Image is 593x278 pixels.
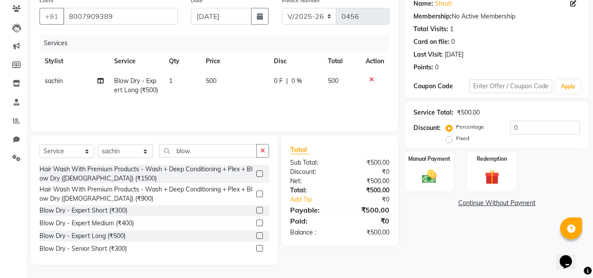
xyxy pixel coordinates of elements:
span: Total [290,145,310,154]
th: Disc [269,51,323,71]
div: ₹500.00 [340,177,396,186]
div: [DATE] [445,50,464,59]
label: Manual Payment [408,155,450,163]
div: ₹500.00 [340,228,396,237]
span: Blow Dry - Expert Long (₹500) [114,77,158,94]
div: Service Total: [413,108,453,117]
label: Fixed [456,134,469,142]
span: sachin [45,77,63,85]
div: No Active Membership [413,12,580,21]
th: Service [109,51,164,71]
div: Paid: [284,216,340,226]
div: Net: [284,177,340,186]
div: ₹0 [340,167,396,177]
div: 1 [450,25,453,34]
div: Total: [284,186,340,195]
div: Blow Dry - Expert Short (₹300) [40,206,127,215]
div: Total Visits: [413,25,448,34]
div: ₹0 [340,216,396,226]
label: Redemption [477,155,507,163]
div: Card on file: [413,37,449,47]
div: Balance : [284,228,340,237]
button: +91 [40,8,64,25]
input: Search or Scan [159,144,257,158]
div: Payable: [284,205,340,215]
button: Apply [556,80,581,93]
span: 0 F [274,76,283,86]
div: Services [40,35,396,51]
th: Stylist [40,51,109,71]
div: Hair Wash With Premium Products - Wash + Deep Conditioning + Plex + Blow Dry ([DEMOGRAPHIC_DATA])... [40,165,253,183]
div: Blow Dry - Expert Long (₹500) [40,231,126,241]
div: Membership: [413,12,452,21]
div: ₹0 [349,195,396,204]
th: Action [360,51,389,71]
iframe: chat widget [556,243,584,269]
a: Continue Without Payment [406,199,587,208]
span: 500 [328,77,338,85]
input: Search by Name/Mobile/Email/Code [63,8,178,25]
div: ₹500.00 [340,158,396,167]
div: ₹500.00 [457,108,480,117]
div: Points: [413,63,433,72]
div: Discount: [284,167,340,177]
span: 0 % [291,76,302,86]
th: Qty [164,51,201,71]
label: Percentage [456,123,484,131]
img: _gift.svg [480,168,504,186]
div: ₹500.00 [340,205,396,215]
div: Coupon Code [413,82,469,91]
div: ₹500.00 [340,186,396,195]
div: Blow Dry - Expert Medium (₹400) [40,219,134,228]
span: 1 [169,77,173,85]
span: | [286,76,288,86]
a: Add Tip [284,195,349,204]
div: Discount: [413,123,441,133]
img: _cash.svg [417,168,441,185]
div: Blow Dry - Senior Short (₹300) [40,244,127,253]
span: 500 [206,77,216,85]
div: 0 [451,37,455,47]
input: Enter Offer / Coupon Code [469,79,552,93]
th: Price [201,51,269,71]
div: 0 [435,63,438,72]
th: Total [323,51,361,71]
div: Hair Wash With Premium Products - Wash + Deep Conditioning + Plex + Blow Dry ([DEMOGRAPHIC_DATA])... [40,185,253,203]
div: Last Visit: [413,50,443,59]
div: Sub Total: [284,158,340,167]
